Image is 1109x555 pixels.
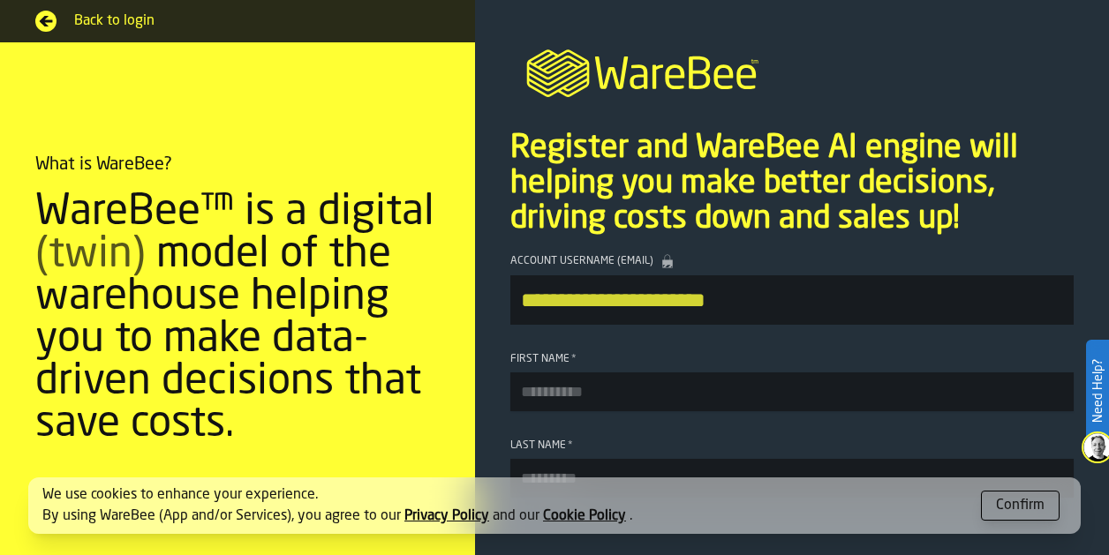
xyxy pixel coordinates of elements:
[404,509,489,523] a: Privacy Policy
[35,234,146,276] span: (twin)
[510,353,1074,411] label: button-toolbar-First Name
[1088,341,1107,440] label: Need Help?
[510,439,1074,452] div: Last Name
[35,11,440,32] a: Back to login
[996,495,1045,516] div: Confirm
[74,11,440,32] span: Back to login
[510,131,1074,236] p: Register and WareBee AI engine will helping you make better decisions, driving costs down and sal...
[510,275,1074,325] input: button-toolbar-Account Username (Email)
[510,439,1074,498] label: button-toolbar-Last Name
[510,254,1074,268] div: Account Username (Email)
[35,191,440,446] div: WareBee™ is a digital model of the warehouse helping you to make data-driven decisions that save ...
[571,353,577,365] span: Required
[28,477,1081,534] div: alert-[object Object]
[981,491,1060,521] button: button-
[475,28,1109,113] a: logo-header
[510,353,1074,365] div: First Name
[510,372,1074,411] input: button-toolbar-First Name
[568,439,573,452] span: Required
[35,153,172,177] div: What is WareBee?
[543,509,626,523] a: Cookie Policy
[42,484,967,527] div: We use cookies to enhance your experience. By using WareBee (App and/or Services), you agree to o...
[510,254,1074,325] label: button-toolbar-Account Username (Email)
